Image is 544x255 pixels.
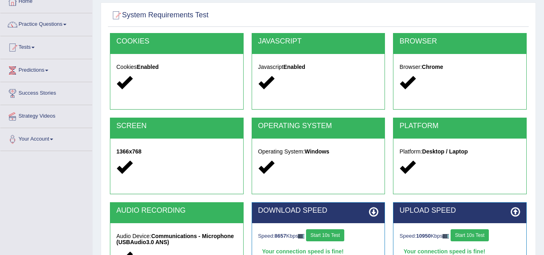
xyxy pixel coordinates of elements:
a: Success Stories [0,82,92,102]
h2: BROWSER [399,37,520,46]
h5: Audio Device: [116,233,237,246]
button: Start 10s Test [451,229,489,241]
strong: Enabled [283,64,305,70]
strong: Communications - Microphone (USBAudio3.0 ANS) [116,233,234,245]
h2: SCREEN [116,122,237,130]
div: Speed: Kbps [399,229,520,243]
a: Your Account [0,128,92,148]
strong: Desktop / Laptop [422,148,468,155]
strong: Enabled [137,64,159,70]
div: Speed: Kbps [258,229,379,243]
h5: Browser: [399,64,520,70]
h2: System Requirements Test [110,9,209,21]
strong: Windows [305,148,329,155]
h5: Cookies [116,64,237,70]
h2: PLATFORM [399,122,520,130]
h5: Operating System: [258,149,379,155]
strong: Chrome [422,64,443,70]
strong: 1366x768 [116,148,141,155]
h5: Platform: [399,149,520,155]
a: Strategy Videos [0,105,92,125]
strong: 8657 [275,233,286,239]
a: Tests [0,36,92,56]
h2: AUDIO RECORDING [116,207,237,215]
h2: OPERATING SYSTEM [258,122,379,130]
h2: JAVASCRIPT [258,37,379,46]
button: Start 10s Test [306,229,344,241]
img: ajax-loader-fb-connection.gif [298,234,304,238]
strong: 10950 [416,233,431,239]
h2: UPLOAD SPEED [399,207,520,215]
img: ajax-loader-fb-connection.gif [443,234,449,238]
h2: DOWNLOAD SPEED [258,207,379,215]
a: Practice Questions [0,13,92,33]
a: Predictions [0,59,92,79]
h2: COOKIES [116,37,237,46]
h5: Javascript [258,64,379,70]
